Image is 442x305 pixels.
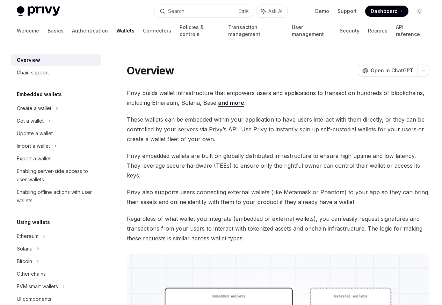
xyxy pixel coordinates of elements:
h5: Embedded wallets [17,90,62,99]
button: Toggle dark mode [414,6,425,17]
span: Regardless of what wallet you integrate (embedded or external wallets), you can easily request si... [127,214,429,243]
a: Chain support [11,66,101,79]
button: Search...CtrlK [155,5,253,17]
a: Basics [48,22,64,39]
a: Policies & controls [180,22,220,39]
span: Privy also supports users connecting external wallets (like Metamask or Phantom) to your app so t... [127,187,429,207]
a: User management [292,22,331,39]
div: UI components [17,295,51,303]
div: EVM smart wallets [17,282,58,291]
a: Authentication [72,22,108,39]
div: Solana [17,245,32,253]
a: Recipes [368,22,387,39]
div: Search... [168,7,188,15]
div: Ethereum [17,232,38,240]
a: Support [338,8,357,15]
a: Export a wallet [11,152,101,165]
a: Other chains [11,268,101,280]
a: Welcome [17,22,39,39]
div: Enabling offline actions with user wallets [17,188,96,205]
span: These wallets can be embedded within your application to have users interact with them directly, ... [127,115,429,144]
a: Update a wallet [11,127,101,140]
a: Security [340,22,360,39]
div: Create a wallet [17,104,51,112]
button: Open in ChatGPT [358,65,418,77]
button: Ask AI [256,5,287,17]
span: Dashboard [371,8,398,15]
div: Update a wallet [17,129,53,138]
a: Enabling server-side access to user wallets [11,165,101,186]
a: Dashboard [365,6,408,17]
span: Ctrl K [238,8,249,14]
div: Bitcoin [17,257,32,266]
a: Connectors [143,22,171,39]
a: Transaction management [228,22,284,39]
div: Export a wallet [17,154,51,163]
a: and more [218,99,244,107]
div: Other chains [17,270,46,278]
span: Privy builds wallet infrastructure that empowers users and applications to transact on hundreds o... [127,88,429,108]
a: Overview [11,54,101,66]
h1: Overview [127,64,174,77]
span: Open in ChatGPT [371,67,413,74]
div: Overview [17,56,40,64]
div: Import a wallet [17,142,50,150]
a: Demo [315,8,329,15]
img: light logo [17,6,60,16]
a: Wallets [116,22,135,39]
span: Privy embedded wallets are built on globally distributed infrastructure to ensure high uptime and... [127,151,429,180]
a: API reference [396,22,425,39]
div: Enabling server-side access to user wallets [17,167,96,184]
div: Get a wallet [17,117,44,125]
span: Ask AI [268,8,282,15]
h5: Using wallets [17,218,50,226]
div: Chain support [17,68,49,77]
a: Enabling offline actions with user wallets [11,186,101,207]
